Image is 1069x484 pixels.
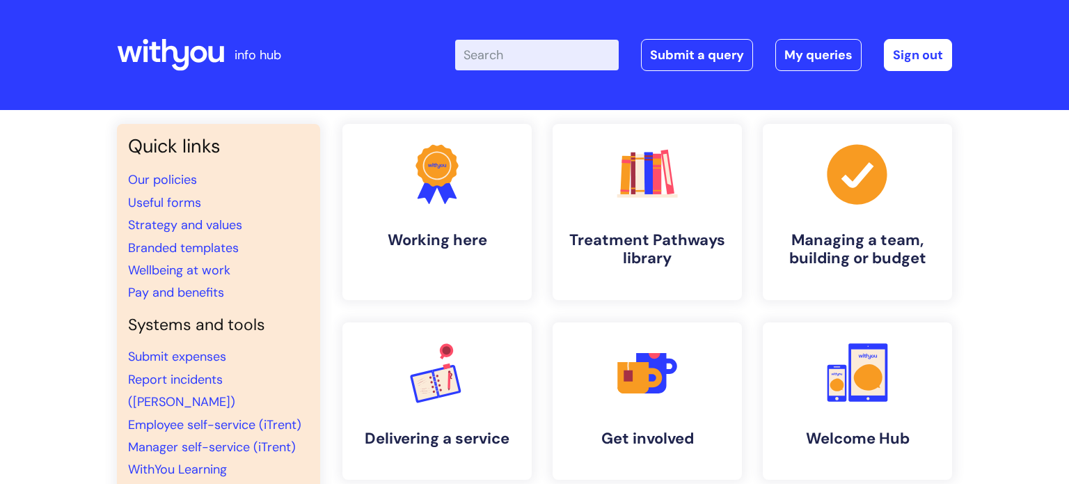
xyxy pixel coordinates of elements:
a: My queries [775,39,862,71]
h4: Get involved [564,430,731,448]
a: Sign out [884,39,952,71]
a: Employee self-service (iTrent) [128,416,301,433]
a: Strategy and values [128,217,242,233]
div: | - [455,39,952,71]
p: info hub [235,44,281,66]
a: Treatment Pathways library [553,124,742,300]
a: Pay and benefits [128,284,224,301]
h4: Managing a team, building or budget [774,231,941,268]
h4: Systems and tools [128,315,309,335]
h4: Delivering a service [354,430,521,448]
h3: Quick links [128,135,309,157]
h4: Treatment Pathways library [564,231,731,268]
a: Get involved [553,322,742,480]
a: Managing a team, building or budget [763,124,952,300]
a: Submit expenses [128,348,226,365]
input: Search [455,40,619,70]
a: Submit a query [641,39,753,71]
a: WithYou Learning [128,461,227,478]
a: Working here [342,124,532,300]
a: Report incidents ([PERSON_NAME]) [128,371,235,410]
a: Branded templates [128,240,239,256]
h4: Welcome Hub [774,430,941,448]
a: Welcome Hub [763,322,952,480]
a: Delivering a service [342,322,532,480]
a: Our policies [128,171,197,188]
h4: Working here [354,231,521,249]
a: Wellbeing at work [128,262,230,279]
a: Useful forms [128,194,201,211]
a: Manager self-service (iTrent) [128,439,296,455]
